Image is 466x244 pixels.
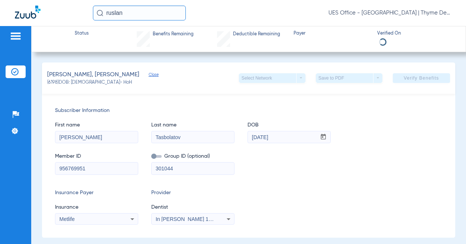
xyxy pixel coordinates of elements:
[153,31,194,38] span: Benefits Remaining
[55,152,138,160] span: Member ID
[151,121,234,129] span: Last name
[377,30,454,37] span: Verified On
[10,32,22,41] img: hamburger-icon
[294,30,370,37] span: Payer
[149,72,155,79] span: Close
[329,9,451,17] span: UES Office - [GEOGRAPHIC_DATA] | Thyme Dental Care
[55,189,138,197] span: Insurance Payer
[247,121,331,129] span: DOB
[55,203,138,211] span: Insurance
[55,121,138,129] span: First name
[151,152,234,160] span: Group ID (optional)
[59,216,75,222] span: Metlife
[151,189,234,197] span: Provider
[97,10,103,16] img: Search Icon
[233,31,280,38] span: Deductible Remaining
[429,208,466,244] iframe: Chat Widget
[151,203,234,211] span: Dentist
[47,80,132,86] span: (6198) DOB: [DEMOGRAPHIC_DATA] - HoH
[93,6,186,20] input: Search for patients
[15,6,41,19] img: Zuub Logo
[47,70,139,80] span: [PERSON_NAME], [PERSON_NAME]
[55,107,442,115] span: Subscriber Information
[156,216,234,222] span: In [PERSON_NAME] 1205114618
[316,131,331,143] button: Open calendar
[254,125,278,128] mat-label: mm / dd / yyyy
[75,30,89,37] span: Status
